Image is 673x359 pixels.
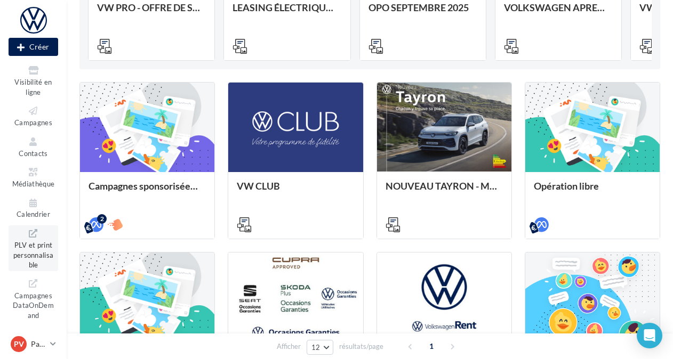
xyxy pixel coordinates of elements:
button: 12 [307,340,334,355]
div: OPO SEPTEMBRE 2025 [368,2,477,23]
div: Open Intercom Messenger [637,323,662,348]
div: 2 [97,214,107,224]
a: Médiathèque [9,164,58,190]
span: PLV et print personnalisable [13,239,54,269]
div: NOUVEAU TAYRON - MARS 2025 [386,181,503,202]
a: Visibilité en ligne [9,62,58,99]
span: 12 [311,343,321,352]
a: Campagnes [9,103,58,129]
a: Contacts [9,134,58,160]
div: VOLKSWAGEN APRES-VENTE [504,2,613,23]
div: VW CLUB [237,181,354,202]
span: Contacts [19,149,48,158]
a: PLV et print personnalisable [9,225,58,272]
span: Médiathèque [12,179,55,188]
span: Calendrier [17,210,50,219]
div: LEASING ÉLECTRIQUE 2025 [233,2,341,23]
span: résultats/page [339,341,383,352]
span: Campagnes DataOnDemand [13,289,54,320]
a: Calendrier [9,195,58,221]
span: Visibilité en ligne [14,78,52,96]
a: Campagnes DataOnDemand [9,275,58,322]
span: Campagnes [14,118,52,127]
span: PV [14,339,24,349]
span: 1 [423,338,440,355]
div: Opération libre [534,181,651,202]
div: Nouvelle campagne [9,38,58,56]
button: Créer [9,38,58,56]
p: Partenaire VW [31,339,46,349]
span: Afficher [277,341,301,352]
div: VW PRO - OFFRE DE SEPTEMBRE 25 [97,2,206,23]
div: Campagnes sponsorisées OPO Septembre [89,181,206,202]
a: PV Partenaire VW [9,334,58,354]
